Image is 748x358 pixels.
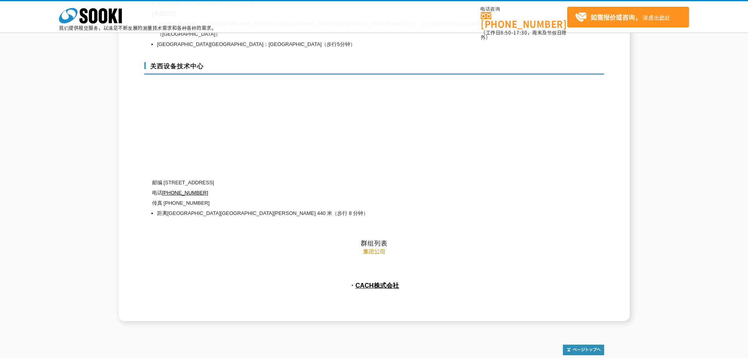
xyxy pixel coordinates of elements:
[349,282,355,289] font: ・
[481,29,500,36] font: （工作日
[480,6,500,12] font: 电话咨询
[59,24,216,31] font: 我们提供租赁服务，以满足不断发展的测量技术需求和各种各样的需求。
[643,13,670,21] font: 请点击此处
[150,62,204,70] font: 关西设备技术中心
[152,190,162,196] font: 电话
[481,29,567,41] font: ，周末及节假日除外）
[511,29,513,36] font: -
[500,29,511,36] font: 8:50
[157,210,369,216] font: 距离[GEOGRAPHIC_DATA][GEOGRAPHIC_DATA][PERSON_NAME] 440 米（步行 8 分钟）
[567,7,689,28] a: 如需报价或咨询，请点击此处
[481,17,567,30] font: [PHONE_NUMBER]
[591,12,641,22] font: 如需报价或咨询，
[513,29,527,36] font: 17:30
[355,282,399,289] a: CACH株式会社
[152,200,210,206] font: 传真 [PHONE_NUMBER]
[481,12,567,28] a: [PHONE_NUMBER]
[563,345,604,355] img: 返回顶部
[363,247,385,255] font: 集团公司
[361,238,388,248] font: 群组列表
[152,180,214,185] font: 邮编 [STREET_ADDRESS]
[162,190,208,196] a: [PHONE_NUMBER]
[157,41,355,47] font: [GEOGRAPHIC_DATA][GEOGRAPHIC_DATA]：[GEOGRAPHIC_DATA]（步行5分钟）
